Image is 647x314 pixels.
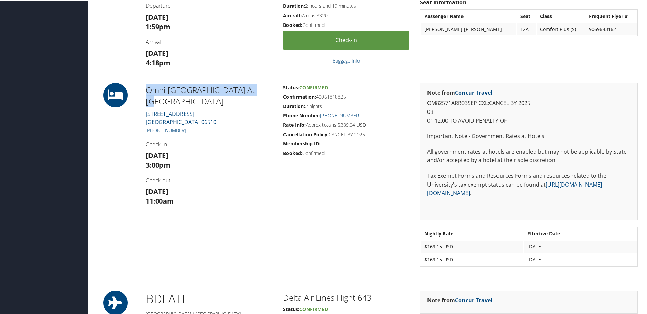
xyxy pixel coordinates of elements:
[421,22,516,35] td: [PERSON_NAME] [PERSON_NAME]
[146,196,174,205] strong: 11:00am
[427,147,631,164] p: All government rates at hotels are enabled but may not be applicable by State and/or accepted by ...
[421,253,523,265] td: $169.15 USD
[283,130,409,137] h5: CANCEL BY 2025
[283,93,409,100] h5: 40061818825
[146,38,273,45] h4: Arrival
[146,290,273,307] h1: BDL ATL
[421,10,516,22] th: Passenger Name
[146,84,273,106] h2: Omni [GEOGRAPHIC_DATA] At [GEOGRAPHIC_DATA]
[517,10,536,22] th: Seat
[146,176,273,184] h4: Check-out
[146,1,273,9] h4: Departure
[146,21,170,31] strong: 1:59pm
[524,240,637,252] td: [DATE]
[333,57,360,63] a: Baggage Info
[427,88,492,96] strong: Note from
[427,296,492,303] strong: Note from
[146,150,168,159] strong: [DATE]
[283,102,305,109] strong: Duration:
[283,12,302,18] strong: Aircraft:
[455,88,492,96] a: Concur Travel
[421,227,523,239] th: Nightly Rate
[283,2,409,9] h5: 2 hours and 19 minutes
[146,48,168,57] strong: [DATE]
[146,160,170,169] strong: 3:00pm
[283,12,409,18] h5: Airbus A320
[283,93,316,99] strong: Confirmation:
[283,121,409,128] h5: Approx total is $389.04 USD
[283,130,329,137] strong: Cancellation Policy:
[283,149,409,156] h5: Confirmed
[524,227,637,239] th: Effective Date
[146,109,216,125] a: [STREET_ADDRESS][GEOGRAPHIC_DATA] 06510
[299,305,328,312] span: Confirmed
[146,186,168,195] strong: [DATE]
[146,140,273,147] h4: Check-in
[283,102,409,109] h5: 2 nights
[146,57,170,67] strong: 4:18pm
[283,30,409,49] a: Check-in
[283,84,299,90] strong: Status:
[524,253,637,265] td: [DATE]
[283,111,320,118] strong: Phone Number:
[585,22,637,35] td: 9069643162
[537,10,585,22] th: Class
[299,84,328,90] span: Confirmed
[283,140,320,146] strong: Membership ID:
[283,291,409,303] h2: Delta Air Lines Flight 643
[427,131,631,140] p: Important Note - Government Rates at Hotels
[320,111,360,118] a: [PHONE_NUMBER]
[283,21,409,28] h5: Confirmed
[455,296,492,303] a: Concur Travel
[283,149,302,156] strong: Booked:
[283,2,305,8] strong: Duration:
[427,171,631,197] p: Tax Exempt Forms and Resources Forms and resources related to the University's tax exempt status ...
[585,10,637,22] th: Frequent Flyer #
[537,22,585,35] td: Comfort Plus (S)
[146,126,186,133] a: [PHONE_NUMBER]
[421,240,523,252] td: $169.15 USD
[283,21,302,28] strong: Booked:
[427,98,631,124] p: OM82571ARR03SEP CXL:CANCEL BY 2025 09 01 12:00 TO AVOID PENALTY OF
[146,12,168,21] strong: [DATE]
[283,305,299,312] strong: Status:
[283,121,306,127] strong: Rate Info:
[517,22,536,35] td: 12A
